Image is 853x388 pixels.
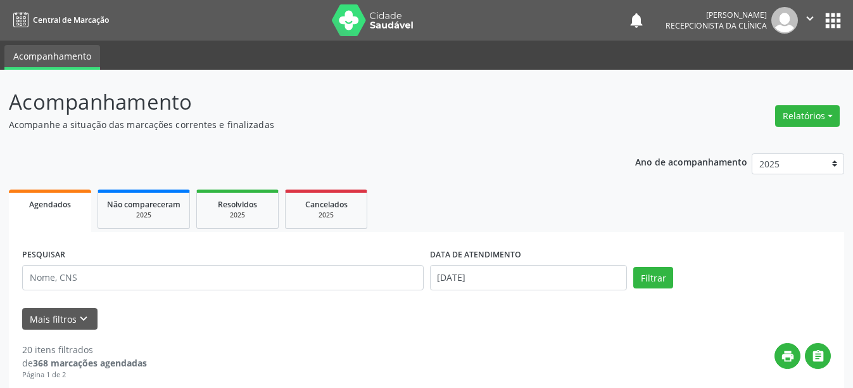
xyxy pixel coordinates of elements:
[774,343,800,369] button: print
[822,10,844,32] button: apps
[294,210,358,220] div: 2025
[775,105,840,127] button: Relatórios
[107,199,180,210] span: Não compareceram
[22,245,65,265] label: PESQUISAR
[628,11,645,29] button: notifications
[22,370,147,380] div: Página 1 de 2
[798,7,822,34] button: 
[305,199,348,210] span: Cancelados
[803,11,817,25] i: 
[29,199,71,210] span: Agendados
[9,10,109,30] a: Central de Marcação
[22,265,424,290] input: Nome, CNS
[805,343,831,369] button: 
[33,357,147,369] strong: 368 marcações agendadas
[206,210,269,220] div: 2025
[107,210,180,220] div: 2025
[22,356,147,370] div: de
[22,308,98,330] button: Mais filtroskeyboard_arrow_down
[666,20,767,31] span: Recepcionista da clínica
[430,245,521,265] label: DATA DE ATENDIMENTO
[33,15,109,25] span: Central de Marcação
[635,153,747,169] p: Ano de acompanhamento
[218,199,257,210] span: Resolvidos
[771,7,798,34] img: img
[666,10,767,20] div: [PERSON_NAME]
[430,265,628,290] input: Selecione um intervalo
[781,349,795,363] i: print
[9,86,593,118] p: Acompanhamento
[77,312,91,326] i: keyboard_arrow_down
[4,45,100,70] a: Acompanhamento
[22,343,147,356] div: 20 itens filtrados
[811,349,825,363] i: 
[9,118,593,131] p: Acompanhe a situação das marcações correntes e finalizadas
[633,267,673,288] button: Filtrar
